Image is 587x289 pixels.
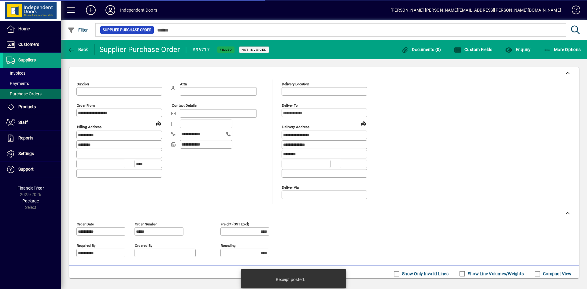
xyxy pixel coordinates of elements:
[101,5,120,16] button: Profile
[3,68,61,78] a: Invoices
[180,82,187,86] mat-label: Attn
[81,5,101,16] button: Add
[192,45,210,55] div: #96717
[135,222,157,226] mat-label: Order number
[221,243,235,247] mat-label: Rounding
[401,47,441,52] span: Documents (0)
[120,5,157,15] div: Independent Doors
[77,103,95,108] mat-label: Order from
[220,48,232,52] span: Filled
[77,243,95,247] mat-label: Required by
[135,243,152,247] mat-label: Ordered by
[452,44,494,55] button: Custom Fields
[242,48,267,52] span: Not Invoiced
[66,24,90,35] button: Filter
[68,47,88,52] span: Back
[3,99,61,115] a: Products
[22,198,39,203] span: Package
[77,82,89,86] mat-label: Supplier
[99,45,180,54] div: Supplier Purchase Order
[3,78,61,89] a: Payments
[3,115,61,130] a: Staff
[276,276,305,283] div: Receipt posted.
[282,82,309,86] mat-label: Delivery Location
[400,44,443,55] button: Documents (0)
[505,47,530,52] span: Enquiry
[359,118,369,128] a: View on map
[3,162,61,177] a: Support
[3,89,61,99] a: Purchase Orders
[18,151,34,156] span: Settings
[401,271,449,277] label: Show Only Invalid Lines
[282,185,299,189] mat-label: Deliver via
[77,222,94,226] mat-label: Order date
[544,47,581,52] span: More Options
[66,44,90,55] button: Back
[3,146,61,161] a: Settings
[567,1,579,21] a: Knowledge Base
[3,37,61,52] a: Customers
[282,103,298,108] mat-label: Deliver To
[103,27,151,33] span: Supplier Purchase Order
[542,44,582,55] button: More Options
[542,271,571,277] label: Compact View
[18,26,30,31] span: Home
[17,186,44,191] span: Financial Year
[6,71,25,76] span: Invoices
[18,135,33,140] span: Reports
[18,120,28,125] span: Staff
[6,81,29,86] span: Payments
[3,131,61,146] a: Reports
[3,21,61,37] a: Home
[6,91,42,96] span: Purchase Orders
[154,118,164,128] a: View on map
[18,167,34,172] span: Support
[390,5,561,15] div: [PERSON_NAME] [PERSON_NAME][EMAIL_ADDRESS][PERSON_NAME][DOMAIN_NAME]
[18,104,36,109] span: Products
[18,57,36,62] span: Suppliers
[467,271,524,277] label: Show Line Volumes/Weights
[221,222,249,226] mat-label: Freight (GST excl)
[68,28,88,32] span: Filter
[18,42,39,47] span: Customers
[454,47,493,52] span: Custom Fields
[504,44,532,55] button: Enquiry
[61,44,95,55] app-page-header-button: Back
